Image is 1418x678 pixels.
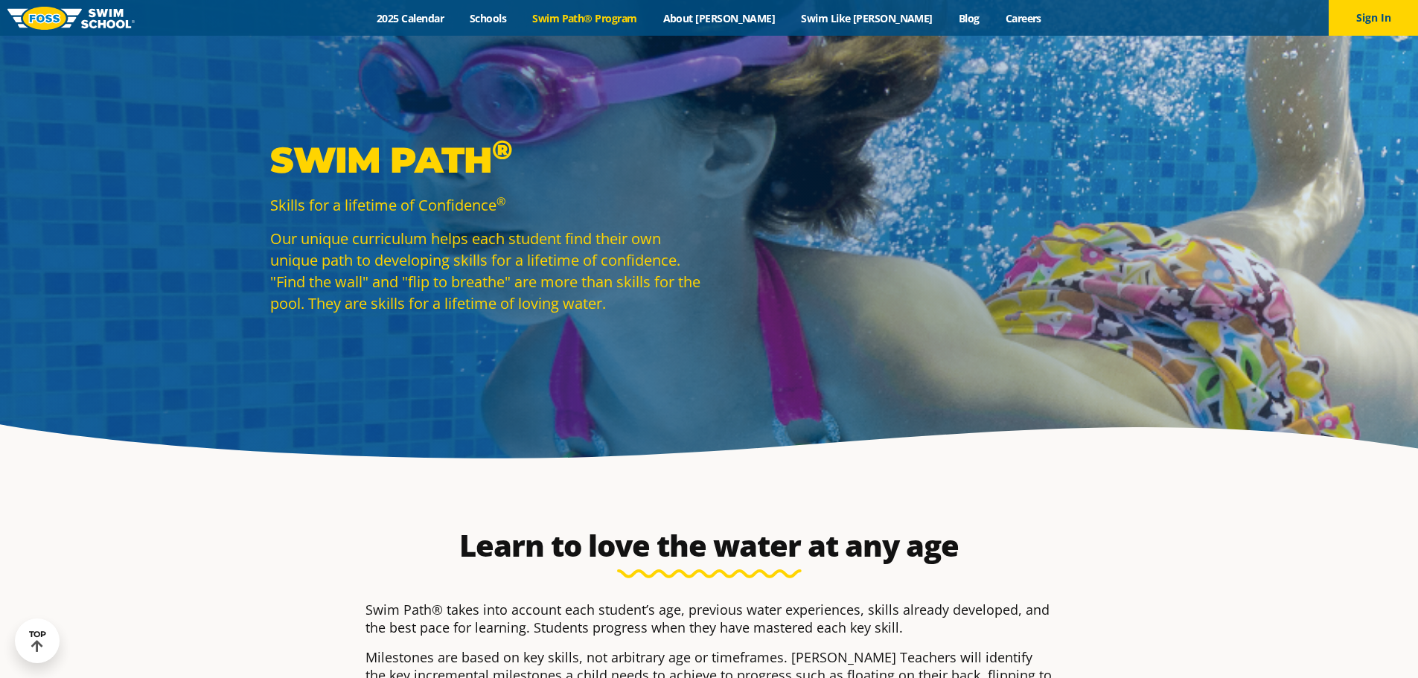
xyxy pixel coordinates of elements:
[364,11,457,25] a: 2025 Calendar
[492,133,512,166] sup: ®
[457,11,520,25] a: Schools
[945,11,992,25] a: Blog
[270,138,702,182] p: Swim Path
[270,194,702,216] p: Skills for a lifetime of Confidence
[650,11,788,25] a: About [PERSON_NAME]
[992,11,1054,25] a: Careers
[520,11,650,25] a: Swim Path® Program
[496,194,505,208] sup: ®
[788,11,946,25] a: Swim Like [PERSON_NAME]
[365,601,1053,636] p: Swim Path® takes into account each student’s age, previous water experiences, skills already deve...
[29,630,46,653] div: TOP
[7,7,135,30] img: FOSS Swim School Logo
[270,228,702,314] p: Our unique curriculum helps each student find their own unique path to developing skills for a li...
[358,528,1061,563] h2: Learn to love the water at any age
